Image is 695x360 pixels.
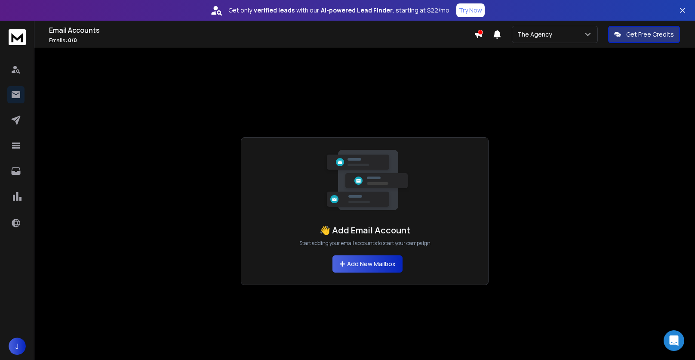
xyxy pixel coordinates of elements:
h1: 👋 Add Email Account [320,224,410,236]
h1: Email Accounts [49,25,474,35]
p: Get Free Credits [626,30,674,39]
strong: verified leads [254,6,295,15]
div: Open Intercom Messenger [664,330,684,351]
button: Get Free Credits [608,26,680,43]
button: J [9,338,26,355]
p: Emails : [49,37,474,44]
img: logo [9,29,26,45]
p: Get only with our starting at $22/mo [228,6,449,15]
p: The Agency [517,30,556,39]
button: Try Now [456,3,485,17]
strong: AI-powered Lead Finder, [321,6,394,15]
p: Start adding your email accounts to start your campaign [299,240,431,247]
button: Add New Mailbox [332,255,403,273]
span: 0 / 0 [68,37,77,44]
p: Try Now [459,6,482,15]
